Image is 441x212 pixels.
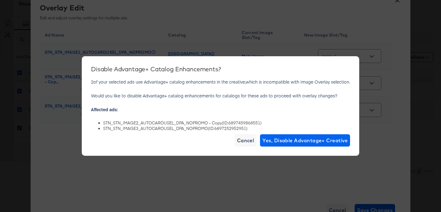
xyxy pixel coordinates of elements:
p: 2 of your selected ads use Advantage+ catalog enhancements in the creative,which is incompatible ... [91,79,350,85]
p: Would you like to disable Advantage+ catalog enhancements for catalogs for these ads to proceed w... [91,92,350,99]
span: Cancel [237,136,254,145]
button: Yes, Disable Advantage+ Creative [260,134,350,147]
li: STN_STN_IMAGE3_AUTOCAROUSEL_DPA_NOPROMO (ID: 6897252952951 ) [103,126,350,132]
button: Cancel [235,134,257,147]
span: Yes, Disable Advantage+ Creative [262,136,348,145]
strong: Affected ads: [91,106,118,112]
li: STN_STN_IMAGE2_AUTOCAROUSEL_DPA_NOPROMO – Copy (ID: 6897459868551 ) [103,120,350,126]
div: Disable Advantage+ Catalog Enhancements? [91,65,350,73]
